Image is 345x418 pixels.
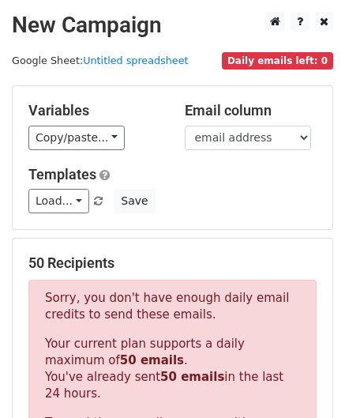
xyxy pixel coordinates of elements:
p: Sorry, you don't have enough daily email credits to send these emails. [45,290,300,323]
a: Daily emails left: 0 [222,55,333,66]
strong: 50 emails [120,353,184,367]
a: Load... [28,189,89,213]
iframe: Chat Widget [266,342,345,418]
span: Daily emails left: 0 [222,52,333,70]
a: Untitled spreadsheet [83,55,188,66]
button: Save [114,189,155,213]
p: Your current plan supports a daily maximum of . You've already sent in the last 24 hours. [45,336,300,402]
a: Copy/paste... [28,126,125,150]
h5: Variables [28,102,161,119]
strong: 50 emails [160,370,224,384]
a: Templates [28,166,96,183]
h2: New Campaign [12,12,333,39]
small: Google Sheet: [12,55,189,66]
h5: Email column [185,102,317,119]
h5: 50 Recipients [28,254,317,272]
